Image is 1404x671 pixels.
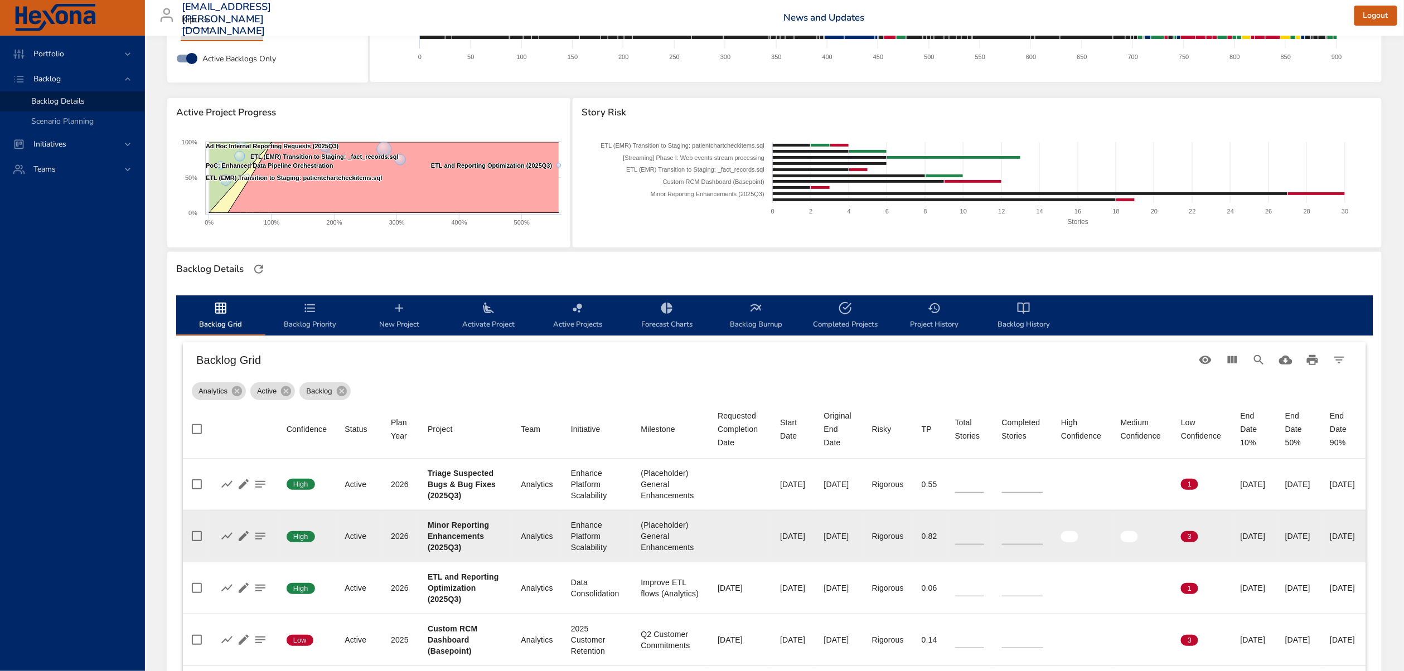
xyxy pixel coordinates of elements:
[176,295,1373,335] div: backlog-tab
[206,174,382,181] text: ETL (EMR) Transition to Staging: patientchartcheckitems.sql
[235,580,252,596] button: Edit Project Details
[521,531,553,542] div: Analytics
[1330,531,1358,542] div: [DATE]
[1332,54,1342,60] text: 900
[345,582,373,594] div: Active
[582,107,1373,118] span: Story Risk
[986,302,1062,331] span: Backlog History
[428,422,453,436] div: Sort
[1246,347,1272,373] button: Search
[1061,416,1103,443] div: High Confidence
[521,422,541,436] div: Sort
[718,634,762,645] div: [DATE]
[824,409,854,449] div: Sort
[1121,584,1138,594] span: 0
[872,422,892,436] div: Risky
[326,219,342,226] text: 200%
[264,219,279,226] text: 100%
[824,479,854,490] div: [DATE]
[1330,634,1358,645] div: [DATE]
[235,631,252,648] button: Edit Project Details
[718,409,762,449] div: Sort
[627,166,765,173] text: ETL (EMR) Transition to Staging: _fact_records.sql
[975,54,985,60] text: 550
[1181,635,1198,645] span: 3
[571,422,623,436] span: Initiative
[872,582,904,594] div: Rigorous
[182,139,197,145] text: 100%
[623,154,765,161] text: [Streaming] Phase I: Web events stream processing
[287,422,327,436] span: Confidence
[1241,531,1267,542] div: [DATE]
[571,519,623,553] div: Enhance Platform Scalability
[182,1,272,37] h3: [EMAIL_ADDRESS][PERSON_NAME][DOMAIN_NAME]
[299,382,350,400] div: Backlog
[31,116,94,127] span: Scenario Planning
[514,219,530,226] text: 500%
[345,531,373,542] div: Active
[250,153,399,160] text: ETL (EMR) Transition to Staging: _fact_records.sql
[391,531,410,542] div: 2026
[206,162,333,169] text: PoC: Enhanced Data Pipeline Orchestration
[1121,416,1163,443] span: Medium Confidence
[897,302,972,331] span: Project History
[651,191,764,197] text: Minor Reporting Enhancements (2025Q3)
[780,634,806,645] div: [DATE]
[1181,416,1223,443] div: Sort
[452,219,467,226] text: 400%
[1285,531,1312,542] div: [DATE]
[235,476,252,493] button: Edit Project Details
[205,219,214,226] text: 0%
[219,528,235,544] button: Show Burnup
[1002,416,1043,443] div: Completed Stories
[252,476,269,493] button: Project Notes
[345,422,367,436] div: Sort
[389,219,405,226] text: 300%
[1077,54,1087,60] text: 650
[641,422,675,436] div: Sort
[1330,582,1358,594] div: [DATE]
[780,416,806,443] div: Start Date
[250,261,267,278] button: Refresh Page
[31,96,85,106] span: Backlog Details
[521,422,553,436] span: Team
[629,302,705,331] span: Forecast Charts
[780,582,806,594] div: [DATE]
[571,577,623,599] div: Data Consolidation
[176,107,561,118] span: Active Project Progress
[345,634,373,645] div: Active
[451,302,526,331] span: Activate Project
[183,342,1366,378] div: Table Toolbar
[173,260,247,278] div: Backlog Details
[1061,635,1078,645] span: 0
[924,54,934,60] text: 500
[872,479,904,490] div: Rigorous
[872,422,904,436] span: Risky
[1354,6,1397,26] button: Logout
[183,302,259,331] span: Backlog Grid
[1285,479,1312,490] div: [DATE]
[641,422,675,436] div: Milestone
[872,422,892,436] div: Sort
[219,476,235,493] button: Show Burnup
[641,577,700,599] div: Improve ETL flows (Analytics)
[299,386,338,397] span: Backlog
[1061,584,1078,594] span: 0
[1121,635,1138,645] span: 0
[924,208,927,215] text: 8
[641,519,700,553] div: (Placeholder) General Enhancements
[568,54,578,60] text: 150
[1189,208,1196,215] text: 22
[873,54,883,60] text: 450
[467,54,474,60] text: 50
[428,624,477,655] b: Custom RCM Dashboard (Basepoint)
[571,422,601,436] div: Sort
[641,629,700,651] div: Q2 Customer Commitments
[780,531,806,542] div: [DATE]
[1128,54,1138,60] text: 700
[1281,54,1291,60] text: 850
[1342,208,1349,215] text: 30
[287,584,315,594] span: High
